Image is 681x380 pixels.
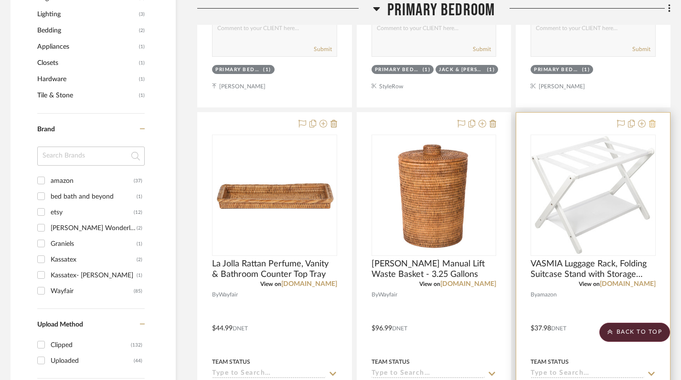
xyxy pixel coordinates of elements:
div: Primary Bedroom [375,66,420,74]
div: (85) [134,284,142,299]
span: [PERSON_NAME] Manual Lift Waste Basket - 3.25 Gallons [372,259,497,280]
span: (1) [139,39,145,54]
div: Jack & [PERSON_NAME] Bathroom [439,66,484,74]
div: [PERSON_NAME] Wonderland [51,221,137,236]
div: etsy [51,205,134,220]
span: (1) [139,88,145,103]
span: View on [579,281,600,287]
span: (1) [139,72,145,87]
div: Team Status [212,358,250,366]
div: Clipped [51,338,131,353]
div: (1) [137,236,142,252]
img: La Jolla Rattan Perfume, Vanity & Bathroom Counter Top Tray [215,136,334,255]
span: La Jolla Rattan Perfume, Vanity & Bathroom Counter Top Tray [212,259,337,280]
div: (1) [487,66,495,74]
span: Bedding [37,22,137,39]
span: By [531,290,537,299]
div: Graniels [51,236,137,252]
span: amazon [537,290,557,299]
span: By [372,290,378,299]
input: Type to Search… [531,369,644,379]
span: Tile & Stone [37,87,137,104]
div: (132) [131,338,142,353]
div: (1) [137,189,142,204]
span: View on [419,281,440,287]
input: Type to Search… [372,369,485,379]
div: 0 [372,135,496,255]
span: Brand [37,126,55,133]
div: (2) [137,221,142,236]
span: Appliances [37,39,137,55]
span: VASMIA Luggage Rack, Folding Suitcase Stand with Storage Shelf,Bamboo Luggage Stand for Guest Roo... [531,259,656,280]
div: Team Status [531,358,569,366]
span: (3) [139,7,145,22]
a: [DOMAIN_NAME] [281,281,337,287]
span: Hardware [37,71,137,87]
div: (12) [134,205,142,220]
button: Submit [632,45,650,53]
div: 0 [531,135,655,255]
div: (44) [134,353,142,369]
img: VASMIA Luggage Rack, Folding Suitcase Stand with Storage Shelf,Bamboo Luggage Stand for Guest Roo... [532,136,655,254]
span: (2) [139,23,145,38]
div: (1) [582,66,590,74]
button: Submit [473,45,491,53]
img: Everard Wicker Manual Lift Waste Basket - 3.25 Gallons [389,136,479,255]
div: (2) [137,252,142,267]
input: Type to Search… [212,369,326,379]
input: Search Brands [37,147,145,166]
div: Kassatex [51,252,137,267]
a: [DOMAIN_NAME] [600,281,656,287]
div: (1) [137,268,142,283]
span: By [212,290,219,299]
div: Kassatex- [PERSON_NAME] [51,268,137,283]
div: Primary Bedroom [215,66,261,74]
div: (1) [423,66,431,74]
div: Uploaded [51,353,134,369]
div: (1) [263,66,271,74]
div: (37) [134,173,142,189]
div: bed bath and beyond [51,189,137,204]
span: Closets [37,55,137,71]
span: Upload Method [37,321,83,328]
span: (1) [139,55,145,71]
button: Submit [314,45,332,53]
span: Wayfair [219,290,238,299]
a: [DOMAIN_NAME] [440,281,496,287]
div: Wayfair [51,284,134,299]
span: Wayfair [378,290,397,299]
span: Lighting [37,6,137,22]
div: amazon [51,173,134,189]
scroll-to-top-button: BACK TO TOP [599,323,670,342]
div: Team Status [372,358,410,366]
span: View on [260,281,281,287]
div: Primary Bedroom [534,66,579,74]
